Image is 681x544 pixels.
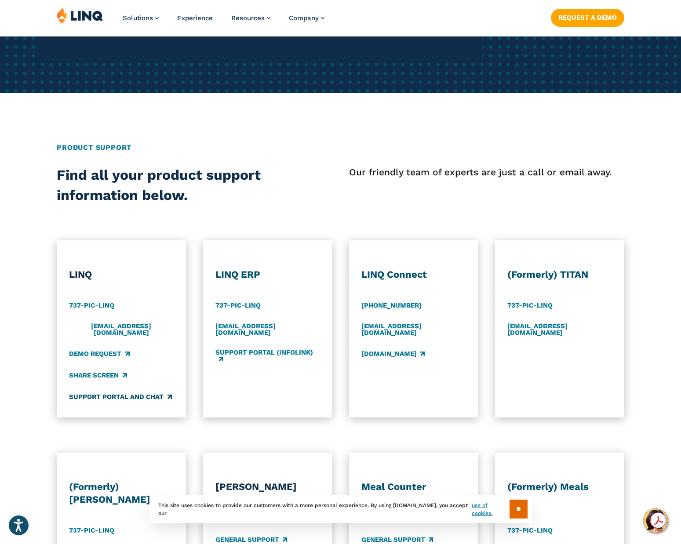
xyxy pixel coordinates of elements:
[123,14,153,22] span: Solutions
[361,322,466,337] a: [EMAIL_ADDRESS][DOMAIN_NAME]
[231,14,270,22] a: Resources
[289,14,324,22] a: Company
[69,301,114,311] a: 737-PIC-LINQ
[349,165,624,179] p: Our friendly team of experts are just a call or email away.
[507,268,612,281] h3: (Formerly) TITAN
[361,349,425,359] a: [DOMAIN_NAME]
[69,322,173,337] a: [EMAIL_ADDRESS][DOMAIN_NAME]
[289,14,319,22] span: Company
[149,495,532,523] div: This site uses cookies to provide our customers with a more personal experience. By using [DOMAIN...
[57,165,283,205] h2: Find all your product support information below.
[215,301,261,311] a: 737-PIC-LINQ
[69,481,173,505] h3: (Formerly) [PERSON_NAME]
[69,349,129,359] a: Demo Request
[361,481,466,493] h3: Meal Counter
[361,301,422,311] a: [PHONE_NUMBER]
[643,508,668,533] button: Hello, have a question? Let’s chat.
[215,481,320,493] h3: [PERSON_NAME]
[69,392,171,402] a: Support Portal and Chat
[551,7,624,26] nav: Button Navigation
[507,301,553,311] a: 737-PIC-LINQ
[123,7,324,36] nav: Primary Navigation
[69,268,173,281] h3: LINQ
[472,501,509,517] a: use of cookies.
[361,268,466,281] h3: LINQ Connect
[57,7,103,24] img: LINQ | K‑12 Software
[215,349,320,363] a: Support Portal (Infolink)
[215,268,320,281] h3: LINQ ERP
[215,322,320,337] a: [EMAIL_ADDRESS][DOMAIN_NAME]
[231,14,265,22] span: Resources
[551,9,624,26] a: Request a Demo
[177,14,213,22] a: Experience
[57,142,624,153] h2: Product Support
[69,370,127,380] a: Share Screen
[123,14,159,22] a: Solutions
[507,322,612,337] a: [EMAIL_ADDRESS][DOMAIN_NAME]
[507,481,612,505] h3: (Formerly) Meals Plus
